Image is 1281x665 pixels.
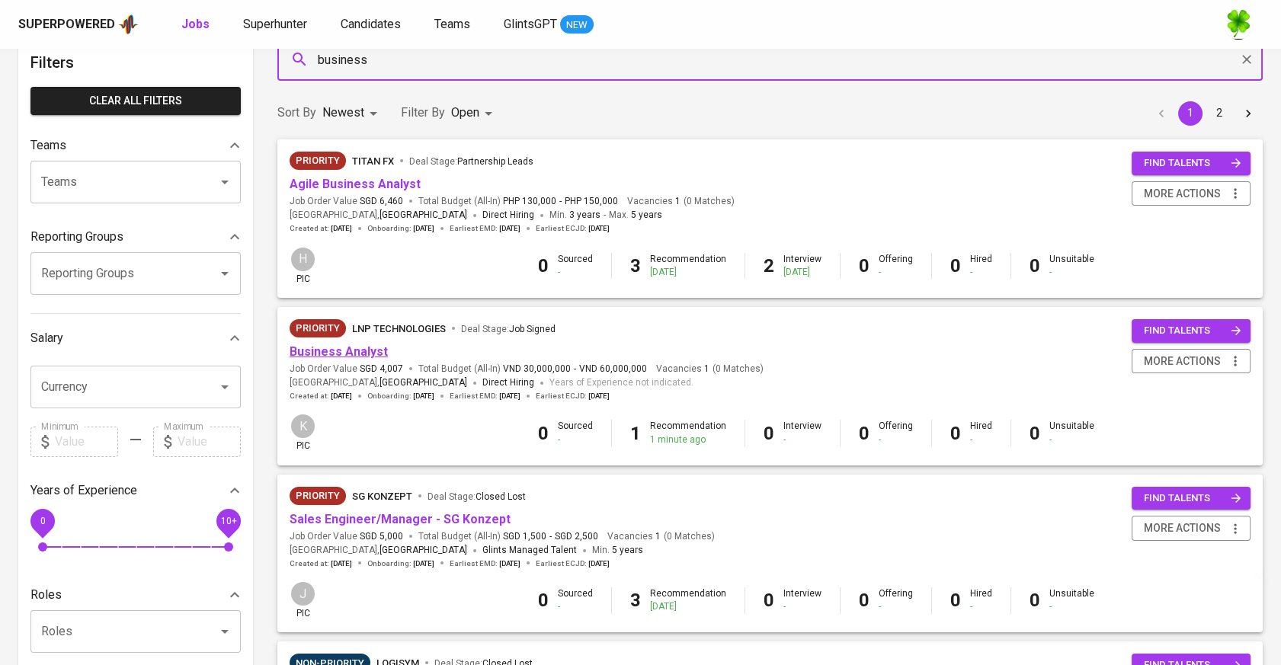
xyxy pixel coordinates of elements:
[178,427,241,457] input: Value
[290,391,352,401] span: Created at :
[499,223,520,234] span: [DATE]
[879,433,913,446] div: -
[331,223,352,234] span: [DATE]
[450,558,520,569] span: Earliest EMD :
[653,530,661,543] span: 1
[290,319,346,337] div: New Job received from Demand Team
[290,208,467,223] span: [GEOGRAPHIC_DATA] ,
[565,195,618,208] span: PHP 150,000
[1132,181,1251,206] button: more actions
[214,621,235,642] button: Open
[673,195,681,208] span: 1
[18,16,115,34] div: Superpowered
[504,15,594,34] a: GlintsGPT NEW
[536,223,610,234] span: Earliest ECJD :
[504,17,557,31] span: GlintsGPT
[418,195,618,208] span: Total Budget (All-In)
[181,15,213,34] a: Jobs
[214,376,235,398] button: Open
[1144,352,1221,371] span: more actions
[30,222,241,252] div: Reporting Groups
[1132,349,1251,374] button: more actions
[1144,519,1221,538] span: more actions
[30,329,63,347] p: Salary
[434,15,473,34] a: Teams
[243,15,310,34] a: Superhunter
[783,600,821,613] div: -
[549,209,600,220] span: Min.
[290,558,352,569] span: Created at :
[277,104,316,122] p: Sort By
[1132,487,1251,510] button: find talents
[290,246,316,286] div: pic
[352,323,446,334] span: LNP Technologies
[379,543,467,558] span: [GEOGRAPHIC_DATA]
[970,433,992,446] div: -
[630,255,641,277] b: 3
[650,253,726,279] div: Recommendation
[656,363,764,376] span: Vacancies ( 0 Matches )
[352,491,412,502] span: SG Konzept
[612,545,643,555] span: 5 years
[630,423,641,444] b: 1
[783,420,821,446] div: Interview
[418,363,647,376] span: Total Budget (All-In)
[970,587,992,613] div: Hired
[428,491,526,502] span: Deal Stage :
[558,420,593,446] div: Sourced
[290,223,352,234] span: Created at :
[290,488,346,504] span: Priority
[322,99,383,127] div: Newest
[290,246,316,273] div: H
[30,87,241,115] button: Clear All filters
[627,195,735,208] span: Vacancies ( 0 Matches )
[650,433,726,446] div: 1 minute ago
[290,376,467,391] span: [GEOGRAPHIC_DATA] ,
[879,600,913,613] div: -
[1144,184,1221,203] span: more actions
[1207,101,1231,126] button: Go to page 2
[290,543,467,558] span: [GEOGRAPHIC_DATA] ,
[367,223,434,234] span: Onboarding :
[536,391,610,401] span: Earliest ECJD :
[538,590,549,611] b: 0
[783,253,821,279] div: Interview
[401,104,445,122] p: Filter By
[1030,590,1040,611] b: 0
[43,91,229,110] span: Clear All filters
[1049,266,1094,279] div: -
[331,391,352,401] span: [DATE]
[482,377,534,388] span: Direct Hiring
[413,223,434,234] span: [DATE]
[592,545,643,555] span: Min.
[574,363,576,376] span: -
[558,433,593,446] div: -
[609,209,662,220] span: Max.
[970,253,992,279] div: Hired
[360,530,403,543] span: SGD 5,000
[588,558,610,569] span: [DATE]
[549,376,693,391] span: Years of Experience not indicated.
[1049,420,1094,446] div: Unsuitable
[499,391,520,401] span: [DATE]
[290,153,346,168] span: Priority
[30,580,241,610] div: Roles
[367,391,434,401] span: Onboarding :
[631,209,662,220] span: 5 years
[341,15,404,34] a: Candidates
[536,558,610,569] span: Earliest ECJD :
[559,195,562,208] span: -
[290,512,511,526] a: Sales Engineer/Manager - SG Konzept
[650,420,726,446] div: Recommendation
[1178,101,1203,126] button: page 1
[764,423,774,444] b: 0
[290,530,403,543] span: Job Order Value
[499,558,520,569] span: [DATE]
[1049,253,1094,279] div: Unsuitable
[379,208,467,223] span: [GEOGRAPHIC_DATA]
[482,545,577,555] span: Glints Managed Talent
[418,530,598,543] span: Total Budget (All-In)
[118,13,139,36] img: app logo
[579,363,647,376] span: VND 60,000,000
[783,433,821,446] div: -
